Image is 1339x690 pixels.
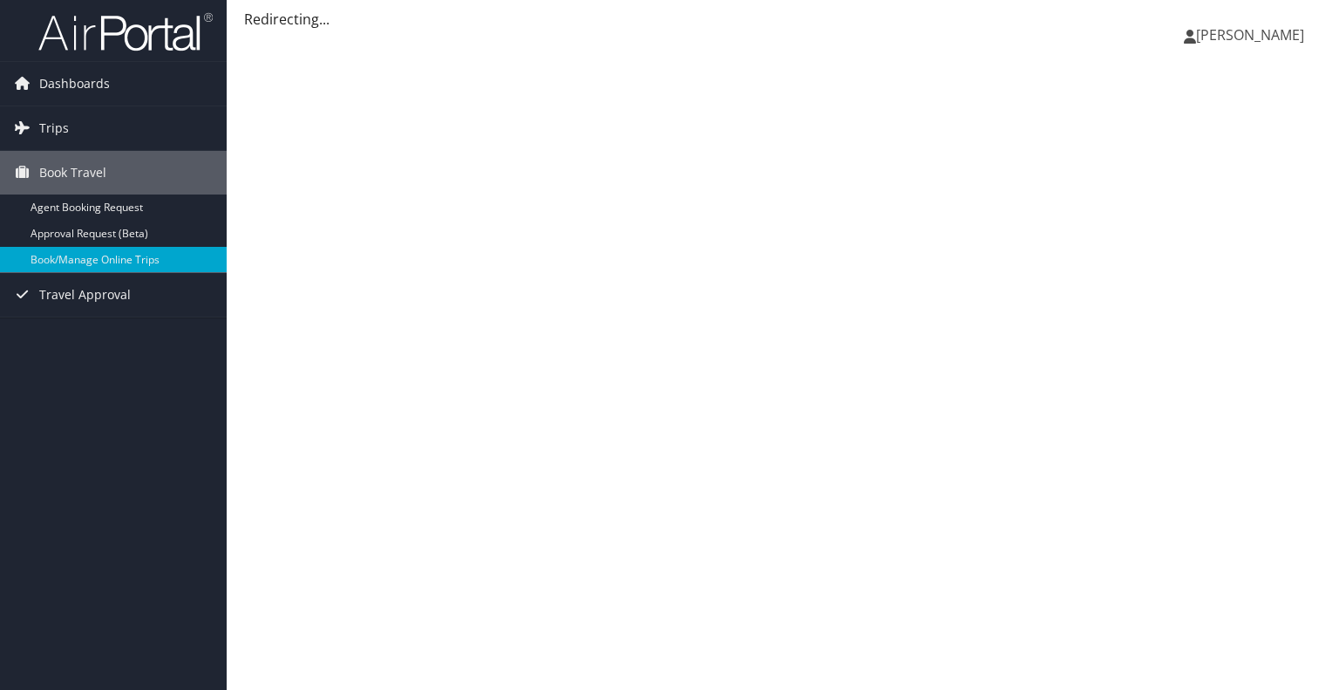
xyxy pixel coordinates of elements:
img: airportal-logo.png [38,11,213,52]
div: Redirecting... [244,9,1322,30]
span: Trips [39,106,69,150]
span: Book Travel [39,151,106,195]
span: Dashboards [39,62,110,106]
span: [PERSON_NAME] [1196,25,1304,44]
span: Travel Approval [39,273,131,317]
a: [PERSON_NAME] [1184,9,1322,61]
